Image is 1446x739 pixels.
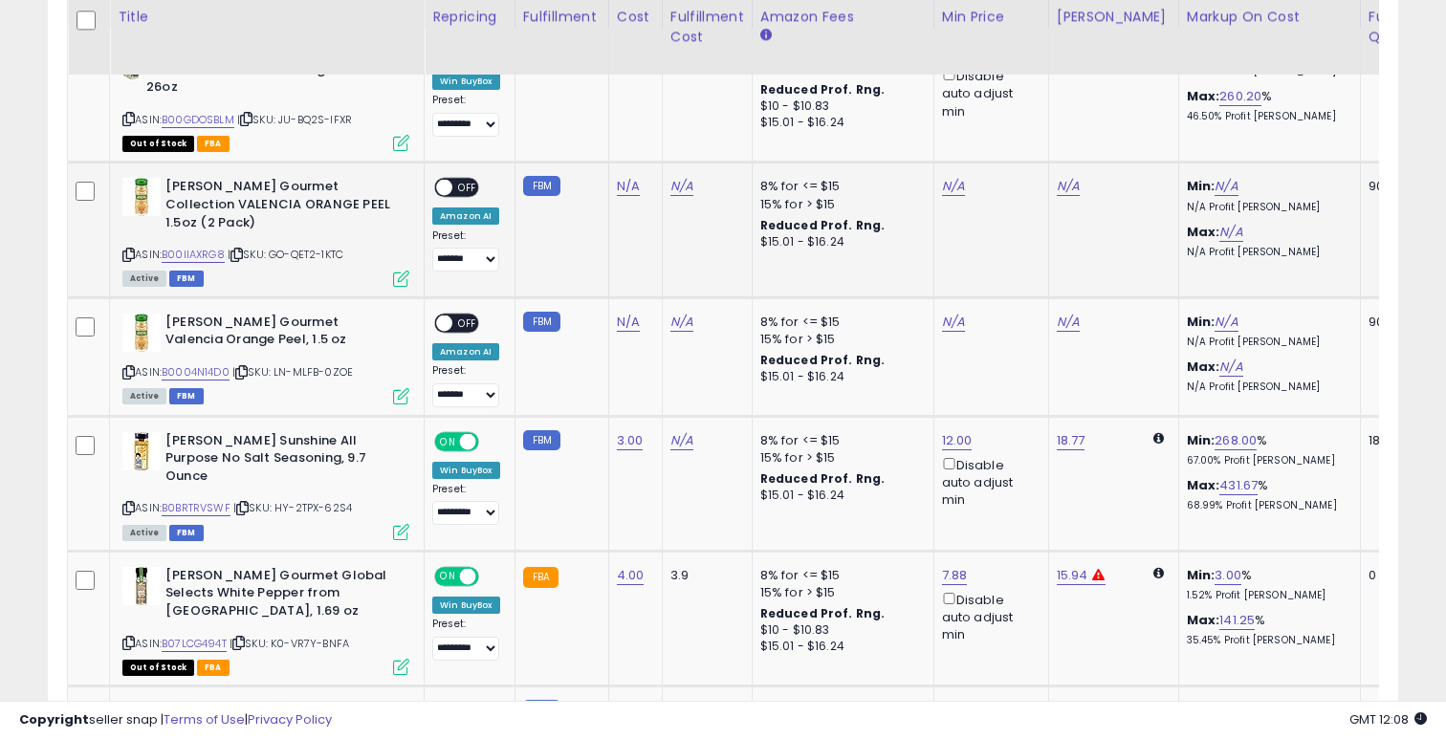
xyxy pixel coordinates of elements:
[197,660,230,676] span: FBA
[1369,567,1428,584] div: 0
[432,618,500,661] div: Preset:
[1187,358,1220,376] b: Max:
[617,7,654,27] div: Cost
[169,388,204,404] span: FBM
[436,433,460,449] span: ON
[1187,476,1220,494] b: Max:
[760,81,886,98] b: Reduced Prof. Rng.
[122,314,409,402] div: ASIN:
[760,432,919,449] div: 8% for <= $15
[432,73,500,90] div: Win BuyBox
[1187,7,1352,27] div: Markup on Cost
[165,567,398,625] b: [PERSON_NAME] Gourmet Global Selects White Pepper from [GEOGRAPHIC_DATA], 1.69 oz
[1187,567,1346,602] div: %
[670,177,693,196] a: N/A
[1187,499,1346,512] p: 68.99% Profit [PERSON_NAME]
[670,431,693,450] a: N/A
[760,314,919,331] div: 8% for <= $15
[1187,611,1220,629] b: Max:
[162,500,230,516] a: B0BRTRVSWF
[432,364,500,407] div: Preset:
[248,710,332,728] a: Privacy Policy
[432,462,500,479] div: Win BuyBox
[1187,432,1346,467] div: %
[122,314,161,352] img: 41qQy0HOOpL._SL40_.jpg
[670,7,744,47] div: Fulfillment Cost
[760,488,919,504] div: $15.01 - $16.24
[1187,223,1220,241] b: Max:
[122,567,161,605] img: 41KQ0BU1WZL._SL40_.jpg
[122,178,409,284] div: ASIN:
[232,364,353,380] span: | SKU: LN-MLFB-0ZOE
[760,567,919,584] div: 8% for <= $15
[760,98,919,115] div: $10 - $10.83
[1057,313,1080,332] a: N/A
[942,313,965,332] a: N/A
[523,312,560,332] small: FBM
[523,567,559,588] small: FBA
[122,271,166,287] span: All listings currently available for purchase on Amazon
[476,433,507,449] span: OFF
[760,178,919,195] div: 8% for <= $15
[617,566,645,585] a: 4.00
[237,112,352,127] span: | SKU: JU-BQ2S-IFXR
[1369,314,1428,331] div: 90
[197,136,230,152] span: FBA
[670,567,737,584] div: 3.9
[432,483,500,526] div: Preset:
[760,449,919,467] div: 15% for > $15
[122,388,166,404] span: All listings currently available for purchase on Amazon
[760,369,919,385] div: $15.01 - $16.24
[432,597,500,614] div: Win BuyBox
[760,639,919,655] div: $15.01 - $16.24
[617,313,640,332] a: N/A
[1349,710,1427,728] span: 2025-09-11 12:08 GMT
[1187,566,1216,584] b: Min:
[122,567,409,673] div: ASIN:
[1219,223,1242,242] a: N/A
[942,589,1034,644] div: Disable auto adjust min
[760,115,919,131] div: $15.01 - $16.24
[432,229,500,272] div: Preset:
[19,710,89,728] strong: Copyright
[1219,87,1261,106] a: 260.20
[942,454,1034,510] div: Disable auto adjust min
[165,178,398,236] b: [PERSON_NAME] Gourmet Collection VALENCIA ORANGE PEEL 1.5oz (2 Pack)
[122,432,161,470] img: 41oXaIVY7cL._SL40_.jpg
[1187,246,1346,259] p: N/A Profit [PERSON_NAME]
[942,177,965,196] a: N/A
[230,636,349,651] span: | SKU: K0-VR7Y-BNFA
[165,314,398,354] b: [PERSON_NAME] Gourmet Valencia Orange Peel, 1.5 oz
[162,364,230,380] a: B0004N14D0
[165,432,398,490] b: [PERSON_NAME] Sunshine All Purpose No Salt Seasoning, 9.7 Ounce
[432,343,499,360] div: Amazon AI
[162,247,225,263] a: B00IIAXRG8
[228,247,343,262] span: | SKU: GO-QET2-1KTC
[452,180,483,196] span: OFF
[432,94,500,137] div: Preset:
[1057,566,1088,585] a: 15.94
[1219,476,1258,495] a: 431.67
[1219,358,1242,377] a: N/A
[1369,7,1435,47] div: Fulfillable Quantity
[523,176,560,196] small: FBM
[760,584,919,601] div: 15% for > $15
[942,65,1034,120] div: Disable auto adjust min
[942,566,968,585] a: 7.88
[122,660,194,676] span: All listings that are currently out of stock and unavailable for purchase on Amazon
[1187,431,1216,449] b: Min:
[760,622,919,639] div: $10 - $10.83
[760,27,772,44] small: Amazon Fees.
[1215,313,1238,332] a: N/A
[1187,454,1346,467] p: 67.00% Profit [PERSON_NAME]
[432,7,507,27] div: Repricing
[760,234,919,250] div: $15.01 - $16.24
[1187,589,1346,602] p: 1.52% Profit [PERSON_NAME]
[436,568,460,584] span: ON
[1057,177,1080,196] a: N/A
[760,217,886,233] b: Reduced Prof. Rng.
[942,7,1041,27] div: Min Price
[760,331,919,348] div: 15% for > $15
[476,568,507,584] span: OFF
[760,352,886,368] b: Reduced Prof. Rng.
